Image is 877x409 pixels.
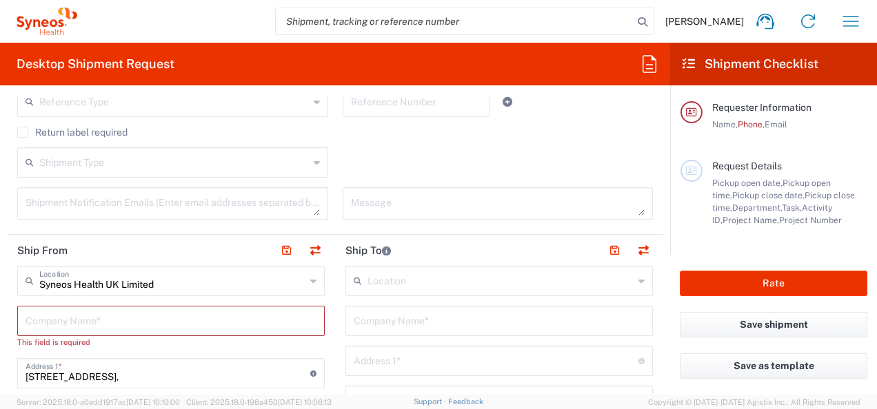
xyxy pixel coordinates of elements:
[345,244,391,258] h2: Ship To
[782,202,802,213] span: Task,
[712,178,783,188] span: Pickup open date,
[17,244,68,258] h2: Ship From
[17,56,174,72] h2: Desktop Shipment Request
[765,119,787,129] span: Email
[732,190,805,200] span: Pickup close date,
[498,92,517,112] a: Add Reference
[723,215,779,225] span: Project Name,
[712,160,782,171] span: Request Details
[680,353,867,379] button: Save as template
[732,202,782,213] span: Department,
[680,312,867,337] button: Save shipment
[448,397,483,406] a: Feedback
[17,398,180,406] span: Server: 2025.18.0-a0edd1917ac
[648,396,860,408] span: Copyright © [DATE]-[DATE] Agistix Inc., All Rights Reserved
[278,398,332,406] span: [DATE] 10:06:13
[186,398,332,406] span: Client: 2025.18.0-198a450
[17,336,325,348] div: This field is required
[738,119,765,129] span: Phone,
[712,119,738,129] span: Name,
[680,271,867,296] button: Rate
[276,8,633,34] input: Shipment, tracking or reference number
[683,56,818,72] h2: Shipment Checklist
[712,102,812,113] span: Requester Information
[665,15,744,28] span: [PERSON_NAME]
[126,398,180,406] span: [DATE] 10:10:00
[779,215,842,225] span: Project Number
[414,397,448,406] a: Support
[17,127,128,138] label: Return label required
